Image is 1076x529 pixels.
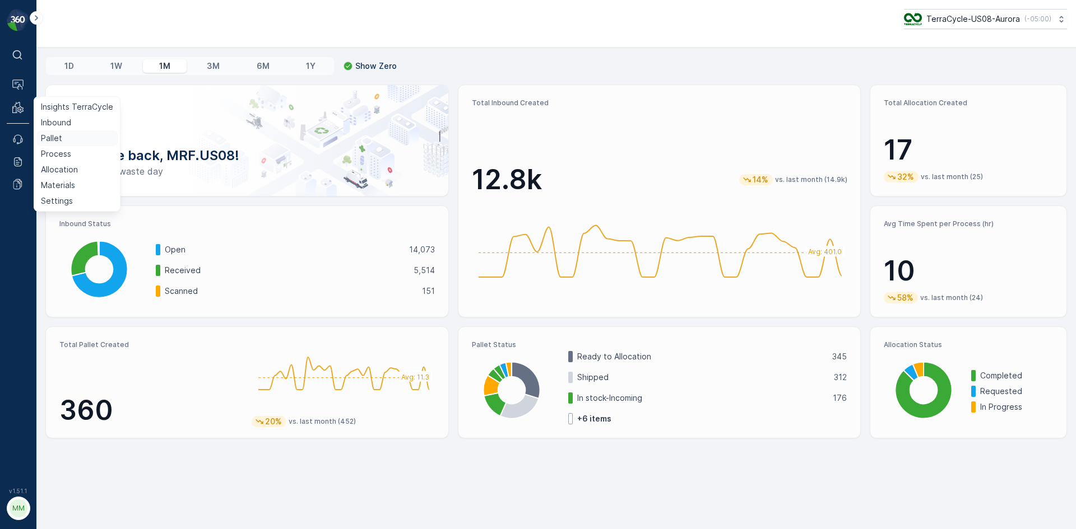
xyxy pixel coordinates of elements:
[904,9,1067,29] button: TerraCycle-US08-Aurora(-05:00)
[7,488,29,494] span: v 1.51.1
[1024,15,1051,24] p: ( -05:00 )
[472,163,542,196] p: 12.8k
[59,394,243,427] p: 360
[165,244,402,255] p: Open
[472,99,847,107] p: Total Inbound Created
[207,60,220,72] p: 3M
[921,172,983,181] p: vs. last month (25)
[64,60,74,72] p: 1D
[110,60,122,72] p: 1W
[577,413,611,424] p: + 6 items
[289,417,356,426] p: vs. last month (452)
[832,351,847,362] p: 345
[64,147,430,165] p: Welcome back, MRF.US08!
[59,219,435,228] p: Inbound Status
[577,392,826,404] p: In stock-Incoming
[7,9,29,31] img: logo
[257,60,270,72] p: 6M
[884,340,1053,349] p: Allocation Status
[752,174,769,185] p: 14%
[10,499,27,517] div: MM
[159,60,170,72] p: 1M
[355,60,397,72] p: Show Zero
[264,416,283,427] p: 20%
[165,265,406,276] p: Received
[64,165,430,178] p: Have a zero-waste day
[577,351,825,362] p: Ready to Allocation
[896,292,915,303] p: 58%
[884,254,1053,288] p: 10
[904,13,922,25] img: image_ci7OI47.png
[833,392,847,404] p: 176
[306,60,316,72] p: 1Y
[926,13,1020,25] p: TerraCycle-US08-Aurora
[775,175,847,184] p: vs. last month (14.9k)
[980,386,1053,397] p: Requested
[577,372,827,383] p: Shipped
[980,370,1053,381] p: Completed
[409,244,435,255] p: 14,073
[884,99,1053,107] p: Total Allocation Created
[834,372,847,383] p: 312
[896,171,915,182] p: 32%
[884,219,1053,228] p: Avg Time Spent per Process (hr)
[414,265,435,276] p: 5,514
[165,285,415,297] p: Scanned
[59,340,243,349] p: Total Pallet Created
[884,133,1053,167] p: 17
[472,340,847,349] p: Pallet Status
[980,401,1053,413] p: In Progress
[422,285,435,297] p: 151
[920,293,983,302] p: vs. last month (24)
[7,497,29,520] button: MM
